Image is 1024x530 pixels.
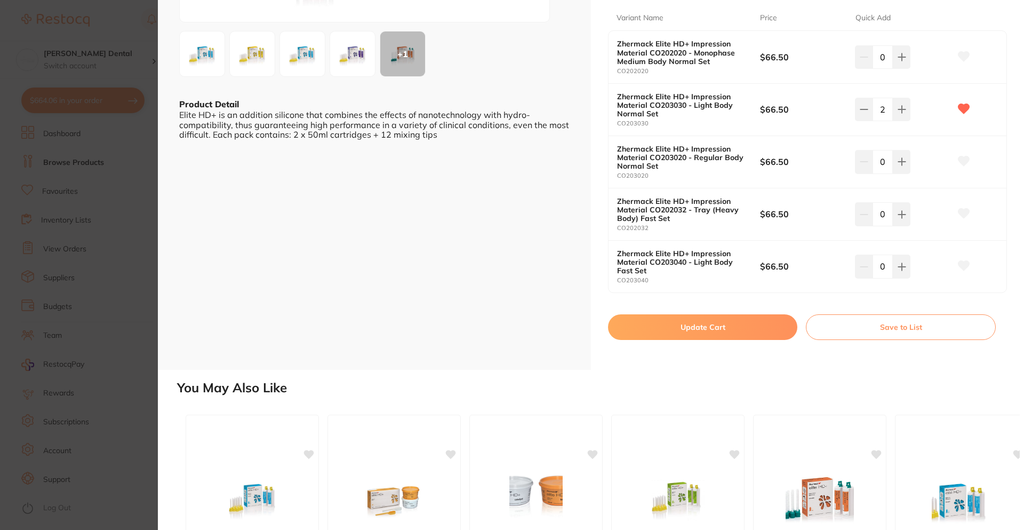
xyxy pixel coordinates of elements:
b: $66.50 [760,51,846,63]
b: $66.50 [760,104,846,115]
p: Price [760,13,777,23]
b: Zhermack Elite HD+ Impression Material CO203040 - Light Body Fast Set [617,249,746,275]
img: LWpwZy02MDc5Mg [283,35,322,73]
b: $66.50 [760,260,846,272]
img: Zhermack Elite HD+ Impression Material CO203030 - Light Body Normal Set [218,471,287,524]
div: Elite HD+ is an addition silicone that combines the effects of nanotechnology with hydro-compatib... [179,110,570,139]
img: Zhermack Wash Material - Light Body Fast Set [643,471,713,524]
img: LWpwZy02MDc5NA [333,35,372,73]
button: +1 [380,31,426,77]
small: CO203040 [617,277,760,284]
b: $66.50 [760,156,846,168]
small: CO203030 [617,120,760,127]
button: Update Cart [608,314,797,340]
b: Product Detail [179,99,239,109]
button: Save to List [806,314,996,340]
img: LWpwZy02MDc5Mw [233,35,271,73]
b: Zhermack Elite HD+ Impression Material CO203030 - Light Body Normal Set [617,92,746,118]
h2: You May Also Like [177,381,1020,395]
b: $66.50 [760,208,846,220]
div: + 1 [380,31,425,76]
b: Zhermack Elite HD+ Impression Material CO202020 - Monophase Medium Body Normal Set [617,39,746,65]
small: CO203020 [617,172,760,179]
small: CO202032 [617,225,760,232]
img: Zhermack ELITE HD+ Putty - Soft Fast Set (Yellow) 250ml base + 250ml catalyst--Each [501,471,571,524]
img: Zhermack Wash Material - Light Body Normal Set [927,471,996,524]
p: Quick Add [855,13,891,23]
img: Zhermack Wash Material [785,471,854,524]
b: Zhermack Elite HD+ Impression Material CO203020 - Regular Body Normal Set [617,145,746,170]
b: Zhermack Elite HD+ Impression Material CO202032 - Tray (Heavy Body) Fast Set [617,197,746,223]
p: Variant Name [617,13,663,23]
img: LWpwZy02MDc5MQ [183,35,221,73]
img: Zhermack ELITE HD+ Putty [359,471,429,524]
small: CO202020 [617,68,760,75]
